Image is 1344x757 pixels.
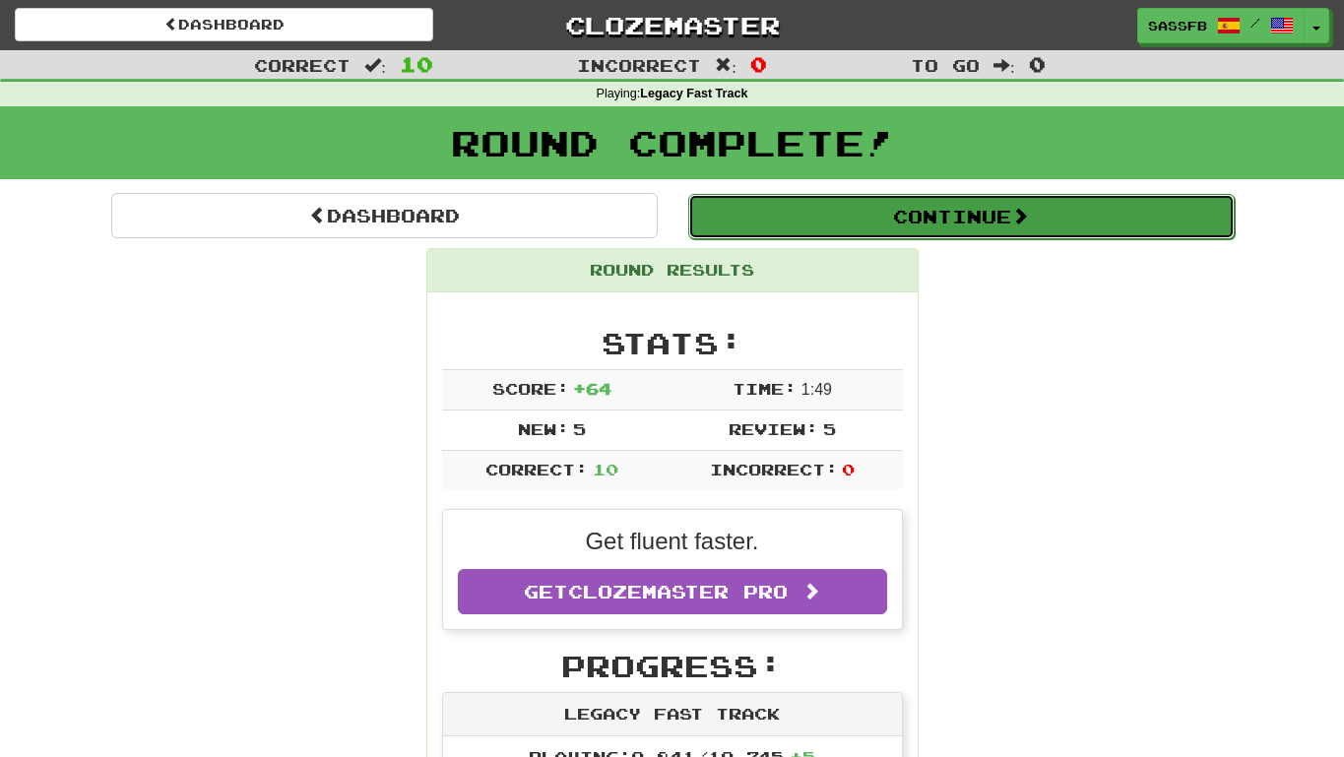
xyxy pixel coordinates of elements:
span: 0 [750,52,767,76]
div: Round Results [427,249,918,292]
span: 5 [823,419,836,438]
span: Incorrect [577,55,701,75]
span: New: [518,419,569,438]
span: + 64 [573,379,611,398]
h2: Stats: [442,327,903,359]
h2: Progress: [442,650,903,682]
span: 1 : 49 [801,381,832,398]
span: sassfb [1148,17,1207,34]
span: : [364,57,386,74]
span: Time: [733,379,797,398]
p: Get fluent faster. [458,525,887,558]
span: Clozemaster Pro [568,581,788,602]
span: To go [911,55,980,75]
span: 0 [842,460,855,478]
span: 5 [573,419,586,438]
a: sassfb / [1137,8,1305,43]
button: Continue [688,194,1235,239]
div: Legacy Fast Track [443,693,902,736]
span: : [993,57,1015,74]
strong: Legacy Fast Track [640,87,747,100]
span: Correct [254,55,351,75]
span: : [715,57,736,74]
span: 10 [593,460,618,478]
span: Incorrect: [710,460,838,478]
span: / [1250,16,1260,30]
span: Score: [492,379,569,398]
span: Correct: [485,460,588,478]
span: 0 [1029,52,1046,76]
h1: Round Complete! [7,123,1337,162]
a: Dashboard [111,193,658,238]
a: Clozemaster [463,8,881,42]
span: Review: [729,419,818,438]
a: Dashboard [15,8,433,41]
a: GetClozemaster Pro [458,569,887,614]
span: 10 [400,52,433,76]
